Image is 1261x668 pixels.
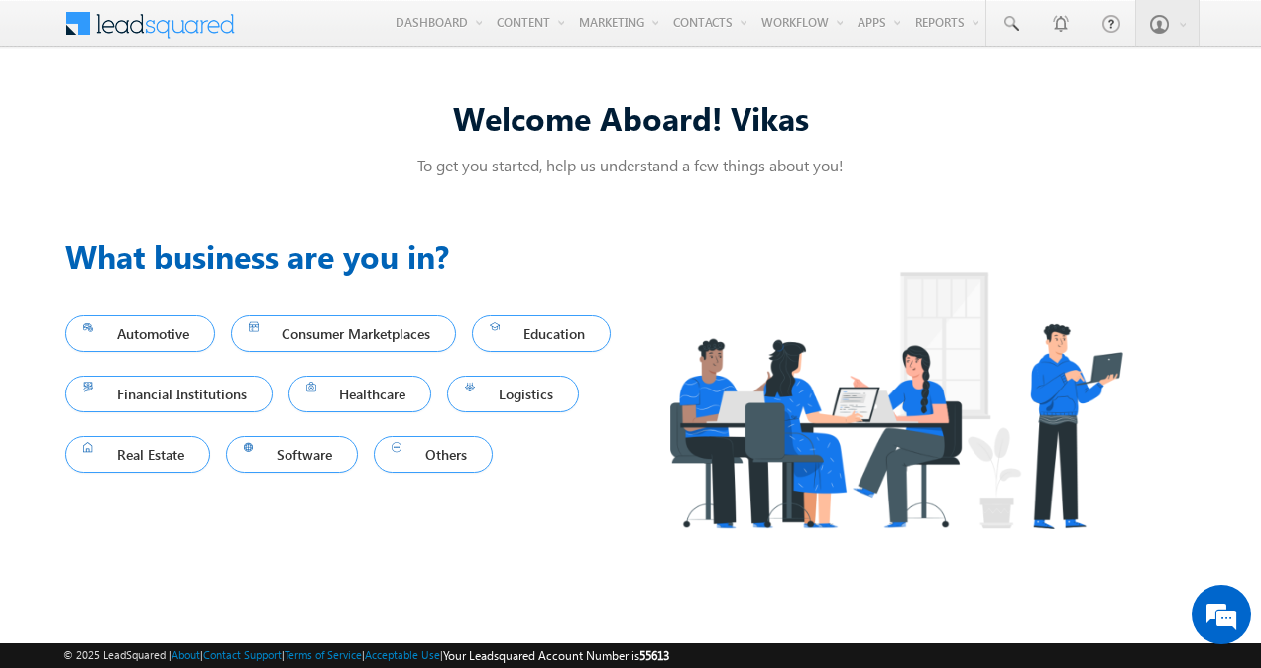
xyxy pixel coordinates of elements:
[249,320,439,347] span: Consumer Marketplaces
[365,648,440,661] a: Acceptable Use
[392,441,475,468] span: Others
[630,232,1160,568] img: Industry.png
[285,648,362,661] a: Terms of Service
[172,648,200,661] a: About
[65,232,630,279] h3: What business are you in?
[83,441,192,468] span: Real Estate
[65,155,1196,175] p: To get you started, help us understand a few things about you!
[65,96,1196,139] div: Welcome Aboard! Vikas
[83,381,255,407] span: Financial Institutions
[244,441,341,468] span: Software
[465,381,561,407] span: Logistics
[63,646,669,665] span: © 2025 LeadSquared | | | | |
[203,648,282,661] a: Contact Support
[639,648,669,663] span: 55613
[490,320,593,347] span: Education
[83,320,197,347] span: Automotive
[443,648,669,663] span: Your Leadsquared Account Number is
[306,381,414,407] span: Healthcare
